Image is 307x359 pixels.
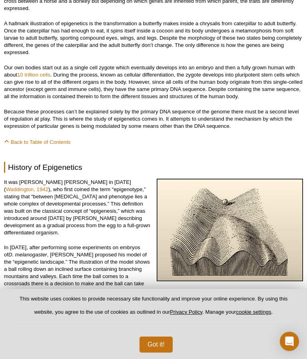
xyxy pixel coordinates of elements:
[140,337,173,353] button: Got it!
[157,179,303,282] img: Waddington
[280,332,299,351] div: Open Intercom Messenger
[4,244,151,323] p: In [DATE], after performing some experiments on embryos of , [PERSON_NAME] proposed his model of ...
[4,20,303,56] p: A hallmark illustration of epigenetics is the transformation a butterfly makes inside a chrysalis...
[4,139,71,145] a: Back to Table of Contents
[4,108,303,130] p: Because these processes can’t be explained solely by the primary DNA sequence of the genome there...
[17,72,50,78] a: 10 trillion cells
[170,309,202,315] a: Privacy Policy
[4,162,303,173] h2: History of Epigenetics
[4,179,151,236] p: It was [PERSON_NAME] [PERSON_NAME] in [DATE] ( ), who first coined the term “epigenotype,” statin...
[13,295,294,322] p: This website uses cookies to provide necessary site functionality and improve your online experie...
[6,186,48,192] a: Waddington, 1942
[236,309,271,315] button: cookie settings
[4,64,303,100] p: Our own bodies start out as a single cell zygote which eventually develops into an embryo and the...
[8,252,47,258] i: D. melanogaster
